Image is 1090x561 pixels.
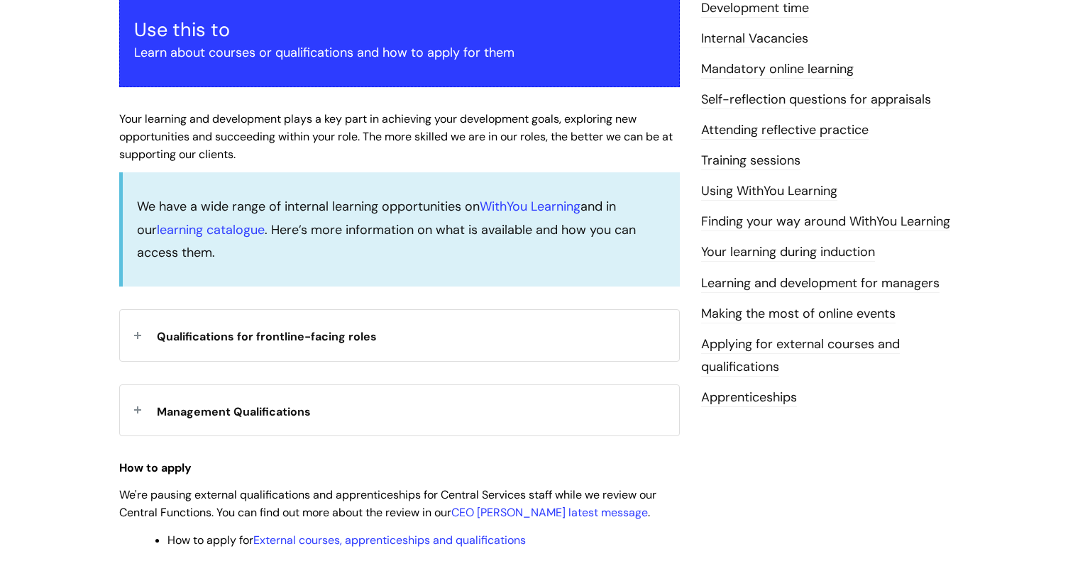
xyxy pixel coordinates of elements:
[157,404,311,419] span: Management Qualifications
[701,389,797,407] a: Apprenticeships
[119,487,656,520] span: We're pausing external qualifications and apprenticeships for Central Services staff while we rev...
[701,213,950,231] a: Finding your way around WithYou Learning
[137,195,666,264] p: We have a wide range of internal learning opportunities on and in our . Here’s more information o...
[167,533,526,548] span: How to apply for
[701,60,854,79] a: Mandatory online learning
[701,182,837,201] a: Using WithYou Learning
[480,198,580,215] a: WithYou Learning
[253,533,526,548] a: External courses, apprenticeships and qualifications
[119,111,673,162] span: Your learning and development plays a key part in achieving your development goals, exploring new...
[701,335,900,377] a: Applying for external courses and qualifications
[701,243,875,262] a: Your learning during induction
[134,41,665,64] p: Learn about courses or qualifications and how to apply for them
[701,30,808,48] a: Internal Vacancies
[701,91,931,109] a: Self-reflection questions for appraisals
[119,460,192,475] strong: How to apply
[157,221,265,238] a: learning catalogue
[451,505,648,520] a: CEO [PERSON_NAME] latest message
[701,121,869,140] a: Attending reflective practice
[157,329,377,344] span: Qualifications for frontline-facing roles
[134,18,665,41] h3: Use this to
[701,305,896,323] a: Making the most of online events
[701,274,940,293] a: Learning and development for managers
[701,152,800,170] a: Training sessions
